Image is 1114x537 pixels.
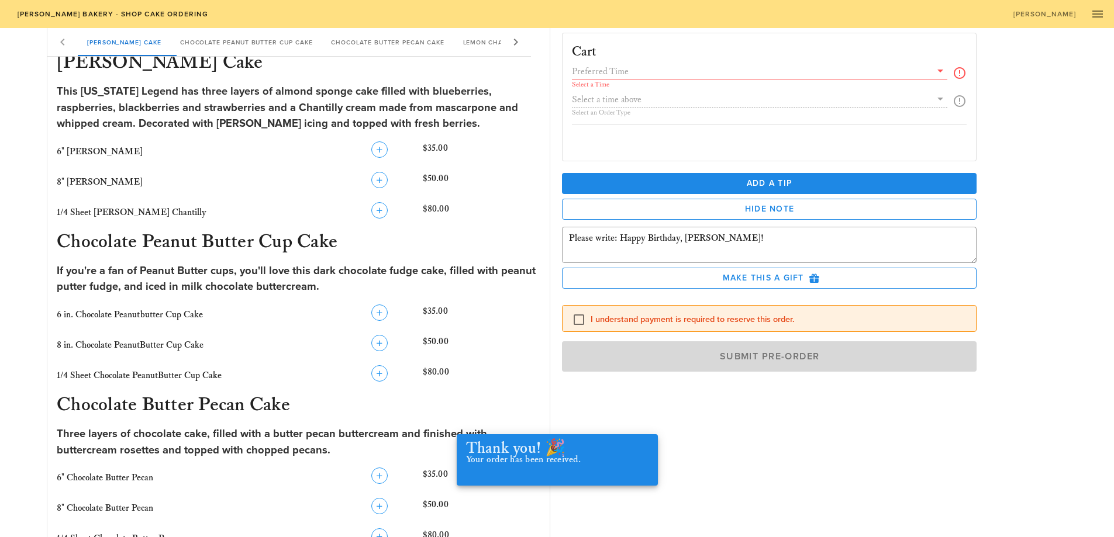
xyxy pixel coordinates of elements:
[57,207,206,218] span: 1/4 Sheet [PERSON_NAME] Chantilly
[57,339,204,351] span: 8 in. Chocolate PeanutButter Cup Cake
[57,426,540,458] div: Three layers of chocolate cake, filled with a butter pecan buttercream and finished with buttercr...
[420,169,543,195] div: $50.00
[562,199,977,220] button: Hide Note
[575,351,964,362] span: Submit Pre-Order
[322,28,453,56] div: Chocolate Butter Pecan Cake
[57,472,153,483] span: 6" Chocolate Butter Pecan
[572,43,611,61] h3: Cart
[9,6,216,22] a: [PERSON_NAME] Bakery - Shop Cake Ordering
[572,273,967,283] span: Make this a Gift
[57,370,222,381] span: 1/4 Sheet Chocolate PeanutButter Cup Cake
[591,314,967,325] label: I understand payment is required to reserve this order.
[466,442,581,454] h1: Thank you! 🎉
[57,146,143,157] span: 6" [PERSON_NAME]
[420,332,543,358] div: $50.00
[420,139,543,165] div: $35.00
[572,81,948,88] div: Select a Time
[57,263,540,295] div: If you're a fan of Peanut Butter cups, you'll love this dark chocolate fudge cake, filled with pe...
[78,28,171,56] div: [PERSON_NAME] Cake
[54,51,543,77] h3: [PERSON_NAME] Cake
[420,496,543,521] div: $50.00
[562,173,977,194] button: Add a Tip
[1013,10,1077,18] span: [PERSON_NAME]
[466,454,581,473] h3: Your order has been received.
[54,393,543,419] h3: Chocolate Butter Pecan Cake
[454,28,554,56] div: Lemon Chantilly Cake
[420,363,543,389] div: $80.00
[171,28,322,56] div: Chocolate Peanut Butter Cup Cake
[57,309,203,320] span: 6 in. Chocolate Peanutbutter Cup Cake
[420,302,543,328] div: $35.00
[572,204,967,214] span: Hide Note
[54,230,543,256] h3: Chocolate Peanut Butter Cup Cake
[571,178,968,188] span: Add a Tip
[420,465,543,491] div: $35.00
[562,341,977,372] button: Submit Pre-Order
[572,64,932,79] input: Preferred Time
[420,200,543,226] div: $80.00
[16,10,208,18] span: [PERSON_NAME] Bakery - Shop Cake Ordering
[57,176,143,188] span: 8" [PERSON_NAME]
[57,503,153,514] span: 8" Chocolate Butter Pecan
[57,84,540,132] div: This [US_STATE] Legend has three layers of almond sponge cake filled with blueberries, raspberrie...
[1005,6,1084,22] a: [PERSON_NAME]
[562,268,977,289] button: Make this a Gift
